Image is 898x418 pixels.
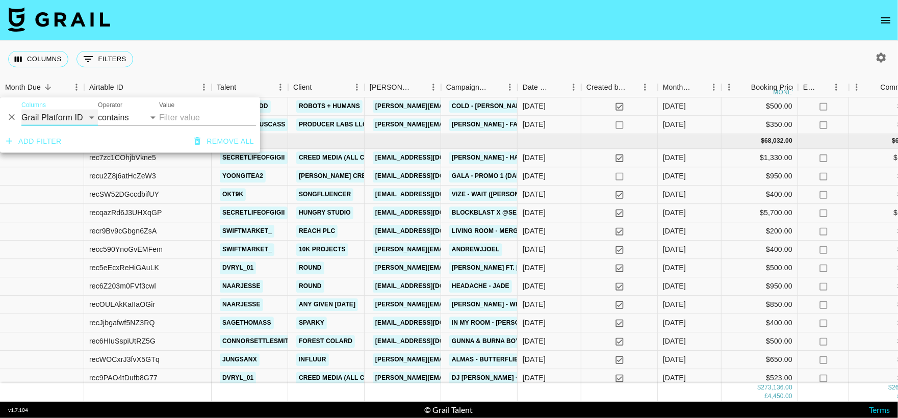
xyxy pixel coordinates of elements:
label: Value [159,100,174,109]
div: Created by Grail Team [586,77,626,97]
a: Hungry Studio [296,206,353,219]
a: [PERSON_NAME][EMAIL_ADDRESS][PERSON_NAME][DOMAIN_NAME] [373,353,592,366]
div: $950.00 [722,277,798,296]
div: $500.00 [722,259,798,277]
a: dvryl_01 [220,372,256,384]
button: Menu [722,80,737,95]
a: [EMAIL_ADDRESS][DOMAIN_NAME] [373,317,487,329]
button: Select columns [8,51,68,67]
a: connorsettlesmith [220,335,296,348]
div: 23/9/2025 [523,153,546,163]
div: 26/9/2025 [523,245,546,255]
div: Month Due [663,77,692,97]
a: secretlifeofgigii [220,206,288,219]
a: Songfluencer [296,188,353,201]
button: Sort [866,80,880,94]
a: yoongitea2 [220,170,266,182]
div: Sep '25 [663,171,686,181]
a: Almas - Butterflies [449,353,525,366]
a: Headache - JADE [449,280,512,293]
div: $ [888,383,892,392]
div: Month Due [658,77,722,97]
div: $350.00 [722,116,798,134]
button: Sort [236,80,250,94]
div: 1/10/2025 [523,101,546,112]
a: GUNNA & BURNA BOY - WGFT [449,335,546,348]
a: COLD - [PERSON_NAME] [449,100,530,113]
div: Sep '25 [663,190,686,200]
div: Talent [212,77,288,97]
div: Expenses: Remove Commission? [798,77,849,97]
div: Sep '25 [663,355,686,365]
div: Date Created [523,77,552,97]
div: recSW52DGccdbifUY [89,190,159,200]
div: Airtable ID [84,77,212,97]
a: [EMAIL_ADDRESS][DOMAIN_NAME] [373,206,487,219]
a: Forest Colard [296,335,355,348]
a: naarjesse [220,280,263,293]
a: Round [296,280,324,293]
a: DJ [PERSON_NAME] - Mussulo [449,372,553,384]
div: $400.00 [722,241,798,259]
a: [PERSON_NAME] - hardheaded [449,151,557,164]
div: [PERSON_NAME] [370,77,412,97]
a: dvryl_01 [220,262,256,274]
div: 23/9/2025 [523,373,546,383]
button: Menu [273,80,288,95]
a: Round [296,262,324,274]
div: $ [758,383,761,392]
div: money [774,89,797,95]
div: 26/9/2025 [523,300,546,310]
button: Sort [692,80,706,94]
a: [EMAIL_ADDRESS][DOMAIN_NAME] [373,151,487,164]
a: [PERSON_NAME] - Who Yurt You [449,298,561,311]
a: [EMAIL_ADDRESS][DOMAIN_NAME] [373,188,487,201]
div: $650.00 [722,351,798,369]
a: Producer Labs LLC [296,118,370,131]
div: Booking Price [751,77,796,97]
div: rec7zc1COhjbVkne5 [89,153,156,163]
a: Creed Media (All Campaigns) [296,151,402,164]
div: $200.00 [722,222,798,241]
a: [PERSON_NAME] Creative KK ([GEOGRAPHIC_DATA]) [296,170,470,182]
div: Sep '25 [663,281,686,292]
button: Sort [123,80,138,94]
button: Menu [502,80,518,95]
div: 29/9/2025 [523,190,546,200]
a: [PERSON_NAME][EMAIL_ADDRESS][DOMAIN_NAME] [373,262,539,274]
a: [EMAIL_ADDRESS][DOMAIN_NAME] [373,225,487,238]
a: Any given [DATE] [296,298,358,311]
div: rec9PAO4tDufb8G77 [89,373,158,383]
div: $500.00 [722,97,798,116]
div: Client [288,77,365,97]
div: Oct '25 [663,120,686,130]
div: 26/9/2025 [523,281,546,292]
div: 29/9/2025 [523,208,546,218]
button: Sort [817,80,832,94]
div: rec6Z203m0FVf3cwl [89,281,156,292]
div: Sep '25 [663,226,686,237]
a: Sparky [296,317,327,329]
a: Living Room - Mergui & [PERSON_NAME] [PERSON_NAME] [449,225,642,238]
a: [EMAIL_ADDRESS][DOMAIN_NAME] [373,335,487,348]
a: naarjesse [220,298,263,311]
button: Sort [412,80,426,94]
div: Sep '25 [663,336,686,347]
a: [PERSON_NAME][EMAIL_ADDRESS][DOMAIN_NAME] [373,372,539,384]
a: okt9k [220,188,246,201]
button: Delete [4,110,19,125]
div: 25/9/2025 [523,318,546,328]
a: secretlifeofgigii [220,151,288,164]
button: Menu [637,80,653,95]
a: Terms [869,405,890,414]
div: Talent [217,77,236,97]
button: Menu [426,80,441,95]
label: Columns [21,100,46,109]
button: Menu [566,80,581,95]
div: Airtable ID [89,77,123,97]
div: recu2Z8j6atHcZeW3 [89,171,156,181]
button: open drawer [876,10,896,31]
div: Created by Grail Team [581,77,658,97]
div: Month Due [5,77,41,97]
div: Sep '25 [663,373,686,383]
